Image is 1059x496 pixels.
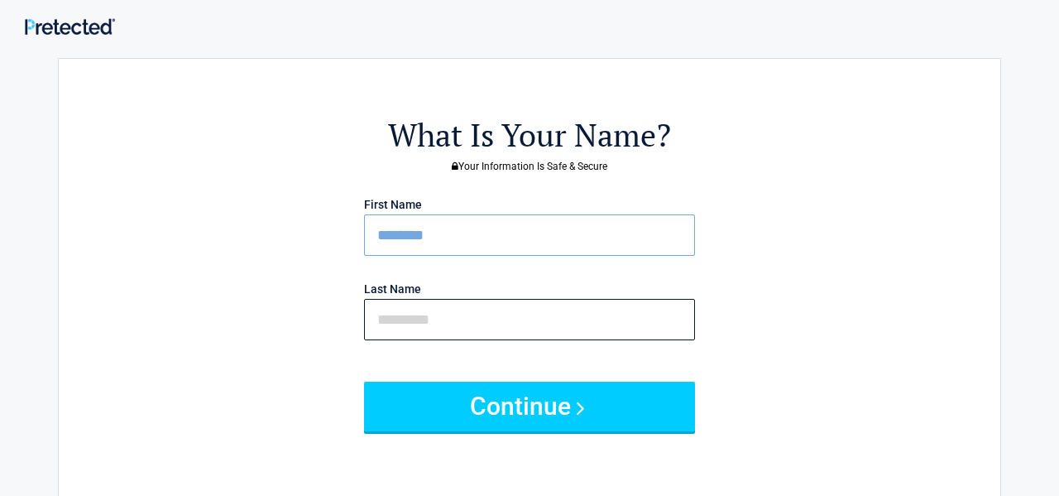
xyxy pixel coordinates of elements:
[364,283,421,295] label: Last Name
[150,114,909,157] h2: What Is Your Name?
[25,18,115,35] img: Main Logo
[364,199,422,210] label: First Name
[150,161,909,171] h3: Your Information Is Safe & Secure
[364,382,695,431] button: Continue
